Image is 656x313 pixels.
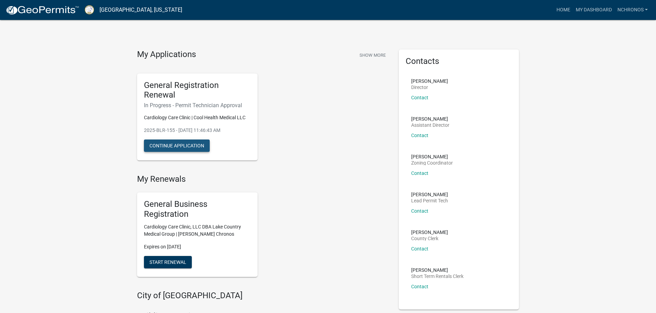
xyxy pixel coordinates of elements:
h4: My Applications [137,49,196,60]
a: Contact [411,208,428,214]
img: Putnam County, Georgia [85,5,94,14]
button: Start Renewal [144,256,192,268]
p: Short Term Rentals Clerk [411,274,464,279]
p: Lead Permit Tech [411,198,448,203]
a: Contact [411,246,428,251]
h5: General Registration Renewal [144,80,251,100]
p: Cardiology Care Clinic | Cool Health Medical LLC [144,114,251,121]
h5: General Business Registration [144,199,251,219]
a: [GEOGRAPHIC_DATA], [US_STATE] [100,4,182,16]
p: [PERSON_NAME] [411,154,453,159]
p: 2025-BLR-155 - [DATE] 11:46:43 AM [144,127,251,134]
h4: City of [GEOGRAPHIC_DATA] [137,291,388,301]
p: Director [411,85,448,90]
p: [PERSON_NAME] [411,192,448,197]
p: Cardiology Care Clinic, LLC DBA Lake Country Medical Group | [PERSON_NAME] Chronos [144,223,251,238]
p: [PERSON_NAME] [411,79,448,83]
a: My Dashboard [573,3,615,16]
a: Contact [411,170,428,176]
h4: My Renewals [137,174,388,184]
p: Assistant Director [411,123,449,127]
p: [PERSON_NAME] [411,230,448,235]
span: Start Renewal [149,259,186,265]
a: Home [554,3,573,16]
p: County Clerk [411,236,448,241]
a: Contact [411,133,428,138]
h5: Contacts [406,56,512,66]
a: Nchronos [615,3,650,16]
p: Expires on [DATE] [144,243,251,250]
a: Contact [411,95,428,100]
p: [PERSON_NAME] [411,268,464,272]
button: Show More [357,49,388,61]
h6: In Progress - Permit Technician Approval [144,102,251,109]
a: Contact [411,284,428,289]
p: Zoning Coordinator [411,160,453,165]
p: [PERSON_NAME] [411,116,449,121]
wm-registration-list-section: My Renewals [137,174,388,282]
button: Continue Application [144,139,210,152]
